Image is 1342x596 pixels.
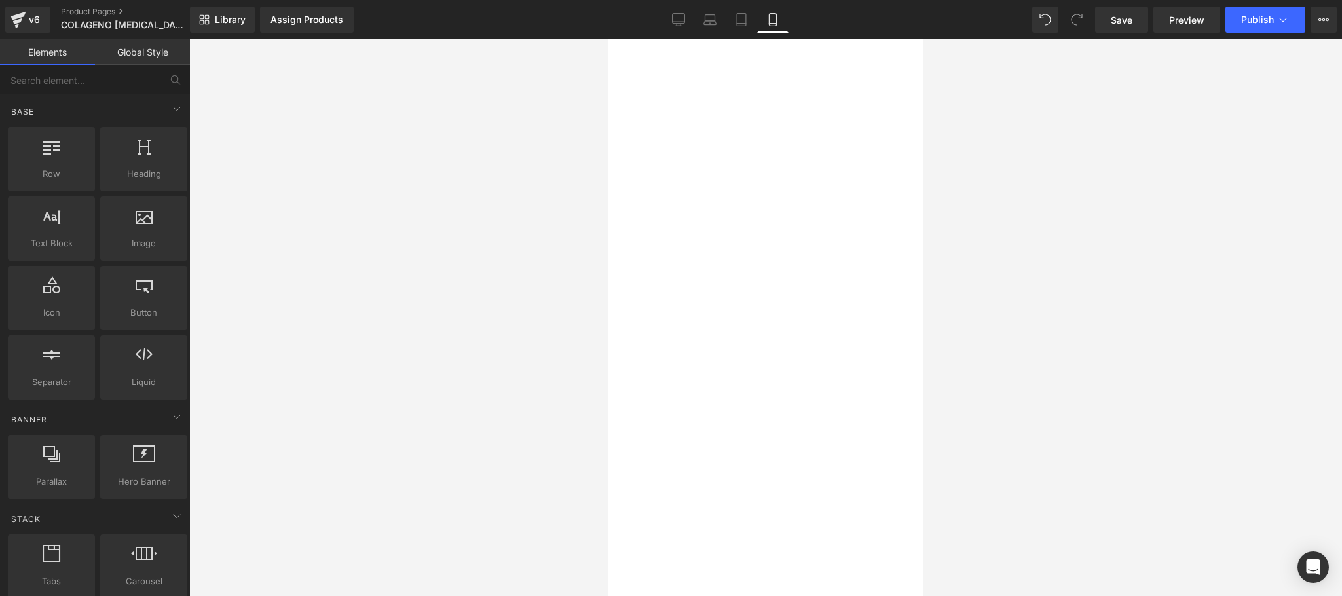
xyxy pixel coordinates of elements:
span: Heading [104,167,183,181]
a: Preview [1153,7,1220,33]
span: Button [104,306,183,320]
span: COLAGENO [MEDICAL_DATA] [61,20,185,30]
span: Publish [1241,14,1274,25]
div: Assign Products [270,14,343,25]
a: Global Style [95,39,190,65]
span: Library [215,14,246,26]
span: Stack [10,513,42,525]
span: Text Block [12,236,91,250]
span: Save [1111,13,1132,27]
span: Tabs [12,574,91,588]
span: Carousel [104,574,183,588]
button: Publish [1225,7,1305,33]
span: Separator [12,375,91,389]
span: Preview [1169,13,1204,27]
span: Banner [10,413,48,426]
span: Base [10,105,35,118]
span: Row [12,167,91,181]
a: New Library [190,7,255,33]
button: Redo [1064,7,1090,33]
div: Open Intercom Messenger [1297,551,1329,583]
span: Liquid [104,375,183,389]
span: Icon [12,306,91,320]
span: Image [104,236,183,250]
a: Mobile [757,7,789,33]
button: More [1311,7,1337,33]
div: v6 [26,11,43,28]
a: Laptop [694,7,726,33]
a: Desktop [663,7,694,33]
a: v6 [5,7,50,33]
button: Undo [1032,7,1058,33]
span: Parallax [12,475,91,489]
a: Product Pages [61,7,210,17]
a: Tablet [726,7,757,33]
span: Hero Banner [104,475,183,489]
